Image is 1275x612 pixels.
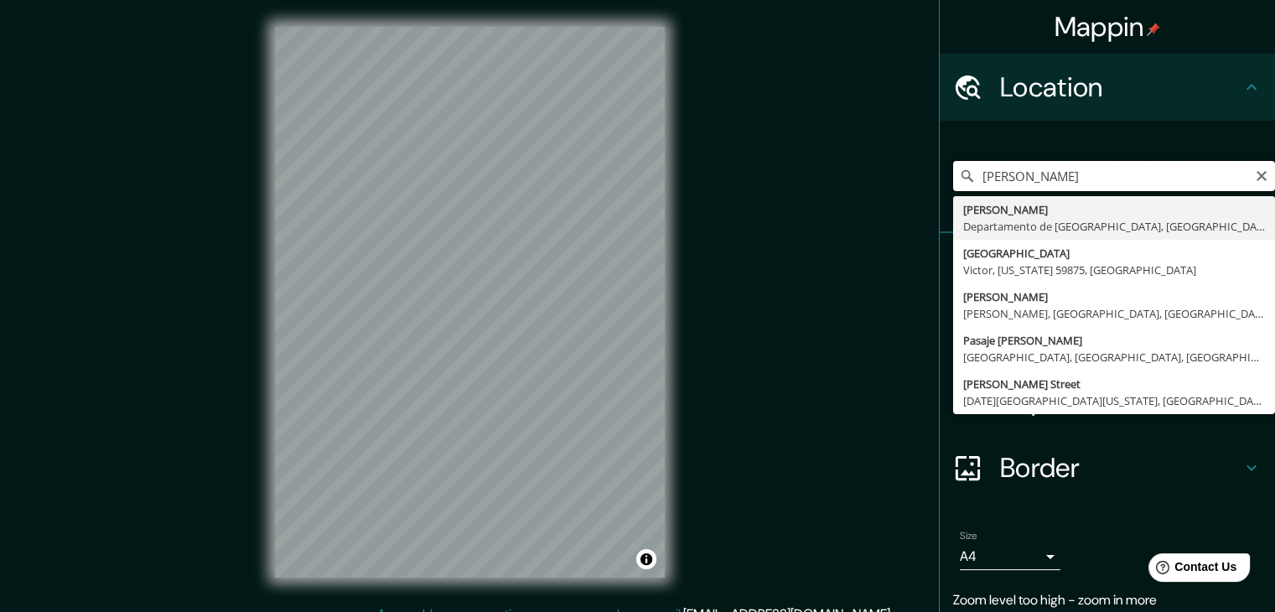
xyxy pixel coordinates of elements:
[1147,23,1160,36] img: pin-icon.png
[940,54,1275,121] div: Location
[940,434,1275,501] div: Border
[1055,10,1161,44] h4: Mappin
[963,305,1265,322] div: [PERSON_NAME], [GEOGRAPHIC_DATA], [GEOGRAPHIC_DATA]
[1255,167,1268,183] button: Clear
[963,392,1265,409] div: [DATE][GEOGRAPHIC_DATA][US_STATE], [GEOGRAPHIC_DATA]
[1000,384,1241,418] h4: Layout
[1126,547,1257,594] iframe: Help widget launcher
[960,543,1060,570] div: A4
[953,590,1262,610] p: Zoom level too high - zoom in more
[963,201,1265,218] div: [PERSON_NAME]
[1000,70,1241,104] h4: Location
[940,300,1275,367] div: Style
[963,262,1265,278] div: Victor, [US_STATE] 59875, [GEOGRAPHIC_DATA]
[963,332,1265,349] div: Pasaje [PERSON_NAME]
[963,288,1265,305] div: [PERSON_NAME]
[636,549,656,569] button: Toggle attribution
[1000,451,1241,485] h4: Border
[953,161,1275,191] input: Pick your city or area
[963,218,1265,235] div: Departamento de [GEOGRAPHIC_DATA], [GEOGRAPHIC_DATA]
[275,27,665,578] canvas: Map
[963,376,1265,392] div: [PERSON_NAME] Street
[960,529,977,543] label: Size
[963,245,1265,262] div: [GEOGRAPHIC_DATA]
[940,233,1275,300] div: Pins
[940,367,1275,434] div: Layout
[963,349,1265,366] div: [GEOGRAPHIC_DATA], [GEOGRAPHIC_DATA], [GEOGRAPHIC_DATA]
